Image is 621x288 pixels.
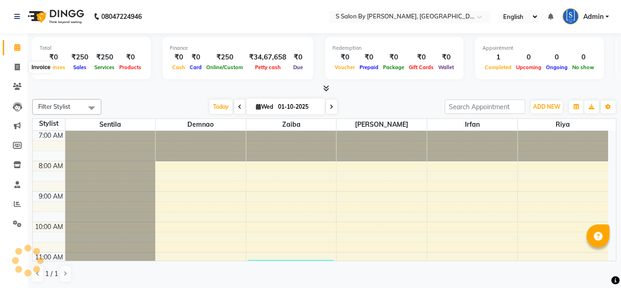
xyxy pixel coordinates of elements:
span: Ongoing [544,64,570,71]
span: Wallet [436,64,456,71]
div: ₹250 [92,52,117,63]
span: No show [570,64,597,71]
input: Search Appointment [445,100,525,114]
img: logo [23,4,87,29]
span: Admin [583,12,604,22]
div: ₹0 [290,52,306,63]
div: ₹0 [357,52,381,63]
div: Redemption [332,44,456,52]
span: Sentila [65,119,156,130]
div: 0 [570,52,597,63]
span: [PERSON_NAME] [337,119,427,130]
span: Demnao [156,119,246,130]
div: ₹0 [40,52,68,63]
span: Riya [518,119,608,130]
div: ₹250 [204,52,245,63]
span: Completed [482,64,514,71]
div: ₹250 [68,52,92,63]
div: [PERSON_NAME], TK01, 11:15 AM-11:30 AM, Rica Under Arms [248,260,334,267]
span: Prepaid [357,64,381,71]
div: 0 [514,52,544,63]
span: ADD NEW [533,103,560,110]
div: ₹0 [170,52,187,63]
span: Gift Cards [406,64,436,71]
div: ₹0 [436,52,456,63]
span: Irfan [427,119,517,130]
div: Invoice [29,62,52,73]
div: 11:00 AM [33,253,65,262]
div: 7:00 AM [37,131,65,141]
div: Appointment [482,44,597,52]
div: Stylist [33,119,65,129]
div: 0 [544,52,570,63]
span: Wed [254,103,275,110]
span: Package [381,64,406,71]
span: Card [187,64,204,71]
div: 10:00 AM [33,222,65,232]
span: Due [291,64,305,71]
iframe: chat widget [582,251,612,279]
span: Services [92,64,117,71]
div: 8:00 AM [37,161,65,171]
div: ₹34,67,658 [245,52,290,63]
span: 1 / 1 [45,269,58,279]
button: ADD NEW [531,100,563,113]
span: Filter Stylist [38,103,70,110]
span: Cash [170,64,187,71]
input: 2025-10-01 [275,100,321,114]
div: ₹0 [332,52,357,63]
div: Total [40,44,144,52]
span: Zaiba [246,119,337,130]
b: 08047224946 [101,4,142,29]
span: Online/Custom [204,64,245,71]
div: ₹0 [187,52,204,63]
img: Admin [563,8,579,24]
span: Sales [71,64,89,71]
div: ₹0 [117,52,144,63]
div: ₹0 [381,52,406,63]
span: Petty cash [253,64,283,71]
span: Today [209,100,232,114]
span: Upcoming [514,64,544,71]
span: Voucher [332,64,357,71]
div: 1 [482,52,514,63]
div: ₹0 [406,52,436,63]
span: Products [117,64,144,71]
div: Finance [170,44,306,52]
div: 9:00 AM [37,192,65,201]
